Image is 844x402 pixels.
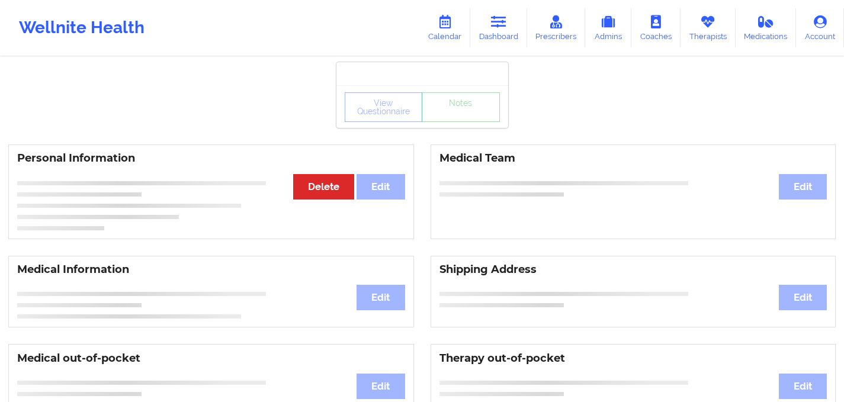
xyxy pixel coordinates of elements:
a: Calendar [419,8,470,47]
button: Delete [293,174,354,200]
h3: Medical Team [439,152,827,165]
a: Coaches [631,8,681,47]
h3: Shipping Address [439,263,827,276]
a: Prescribers [527,8,586,47]
a: Account [796,8,844,47]
a: Therapists [681,8,736,47]
a: Admins [585,8,631,47]
a: Medications [736,8,797,47]
h3: Medical Information [17,263,405,276]
h3: Medical out-of-pocket [17,352,405,365]
a: Dashboard [470,8,527,47]
h3: Therapy out-of-pocket [439,352,827,365]
h3: Personal Information [17,152,405,165]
